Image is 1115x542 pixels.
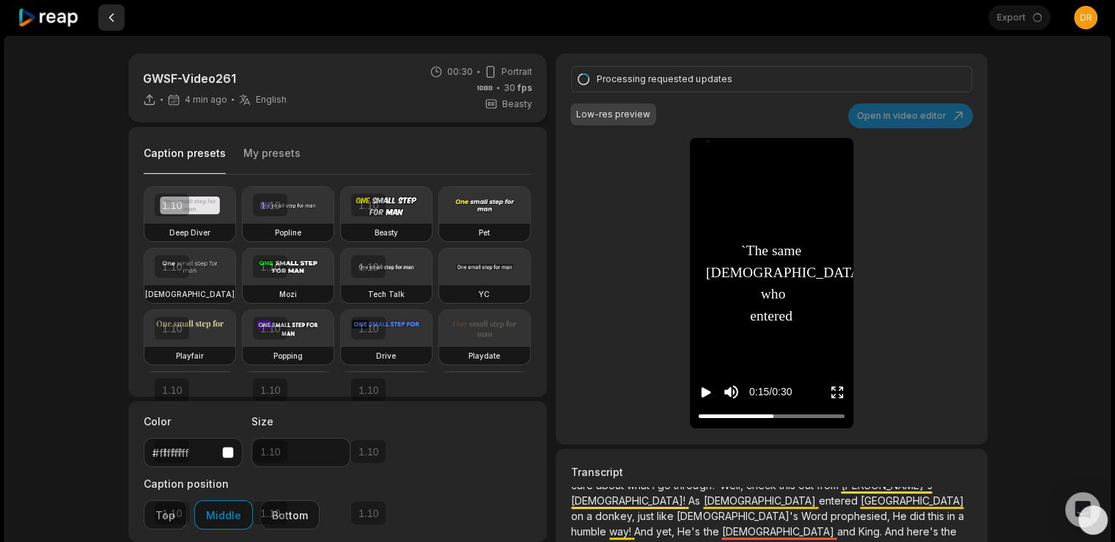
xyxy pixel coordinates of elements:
[518,82,532,93] span: fps
[706,262,865,283] span: [DEMOGRAPHIC_DATA]
[699,378,713,406] button: Play video
[243,146,301,174] button: My presets
[634,525,656,538] span: And
[144,500,187,530] button: Top
[688,494,703,507] span: As
[957,510,963,522] span: a
[260,500,320,530] button: Bottom
[892,510,909,522] span: He
[801,510,830,522] span: Word
[830,510,892,522] span: prophesied,
[571,494,688,507] span: [DEMOGRAPHIC_DATA]!
[375,227,398,238] h3: Beasty
[586,510,595,522] span: a
[906,525,941,538] span: here's
[818,494,860,507] span: entered
[447,65,473,78] span: 00:30
[858,525,884,538] span: King.
[677,525,703,538] span: He's
[657,510,677,522] span: like
[279,288,297,300] h3: Mozi
[468,350,500,362] h3: Playdate
[830,378,844,406] button: Enter Fullscreen
[576,108,650,121] div: Low-res preview
[927,510,946,522] span: this
[273,350,303,362] h3: Popping
[597,73,941,86] div: Processing requested updates
[144,476,320,491] label: Caption position
[144,146,226,175] button: Caption presets
[761,283,786,304] span: who
[1065,492,1100,527] div: Open Intercom Messenger
[722,383,740,401] button: Mute sound
[772,240,801,261] span: same
[656,525,677,538] span: yet,
[941,525,956,538] span: the
[145,288,235,300] h3: [DEMOGRAPHIC_DATA]
[751,305,793,326] span: entered
[609,525,634,538] span: way!
[504,81,532,95] span: 30
[185,94,227,106] span: 4 min ago
[703,494,818,507] span: [DEMOGRAPHIC_DATA]
[176,350,204,362] h3: Playfair
[152,445,216,461] div: #ffffffff
[884,525,906,538] span: And
[836,525,858,538] span: and
[946,510,957,522] span: in
[638,510,657,522] span: just
[256,94,287,106] span: English
[376,350,396,362] h3: Drive
[144,414,243,429] label: Color
[275,227,301,238] h3: Popline
[677,510,801,522] span: [DEMOGRAPHIC_DATA]'s
[479,227,490,238] h3: Pet
[194,500,253,530] button: Middle
[571,464,971,480] h3: Transcript
[251,414,350,429] label: Size
[143,70,287,87] p: GWSF-Video261
[860,494,963,507] span: [GEOGRAPHIC_DATA]
[169,227,210,238] h3: Deep Diver
[909,510,927,522] span: did
[502,98,532,111] span: Beasty
[703,525,721,538] span: the
[479,288,490,300] h3: YC
[144,438,243,467] button: #ffffffff
[368,288,405,300] h3: Tech Talk
[571,525,609,538] span: humble
[595,510,638,522] span: donkey,
[741,240,768,261] span: `The
[721,525,836,538] span: [DEMOGRAPHIC_DATA]
[571,510,586,522] span: on
[501,65,532,78] span: Portrait
[749,384,792,400] div: 0:15 / 0:30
